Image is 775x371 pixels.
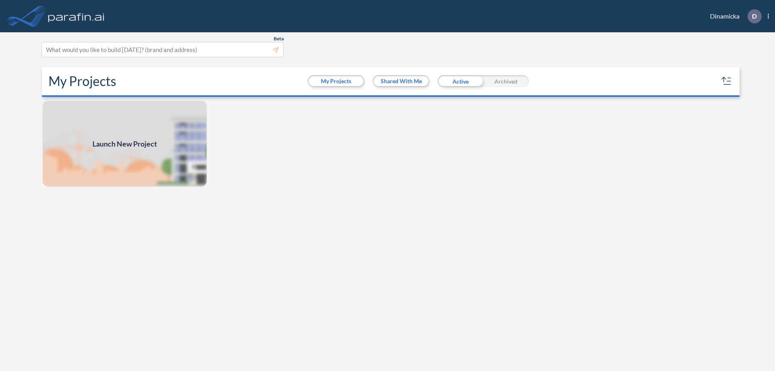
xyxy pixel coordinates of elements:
[42,100,207,187] img: add
[48,73,116,89] h2: My Projects
[374,76,428,86] button: Shared With Me
[42,100,207,187] a: Launch New Project
[752,13,757,20] p: D
[274,36,284,42] span: Beta
[309,76,363,86] button: My Projects
[46,8,106,24] img: logo
[438,75,483,87] div: Active
[92,138,157,149] span: Launch New Project
[698,9,769,23] div: Dinamicka
[720,75,733,88] button: sort
[483,75,529,87] div: Archived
